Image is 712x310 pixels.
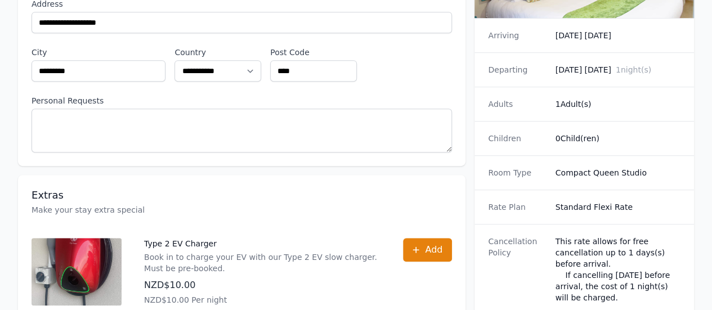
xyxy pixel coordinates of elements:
[144,251,380,274] p: Book in to charge your EV with our Type 2 EV slow charger. Must be pre-booked.
[488,201,546,213] dt: Rate Plan
[32,188,452,202] h3: Extras
[616,65,651,74] span: 1 night(s)
[488,167,546,178] dt: Room Type
[174,47,261,58] label: Country
[556,64,680,75] dd: [DATE] [DATE]
[488,236,546,303] dt: Cancellation Policy
[488,30,546,41] dt: Arriving
[488,64,546,75] dt: Departing
[32,47,165,58] label: City
[556,236,680,303] div: This rate allows for free cancellation up to 1 days(s) before arrival. If cancelling [DATE] befor...
[270,47,357,58] label: Post Code
[488,133,546,144] dt: Children
[488,98,546,110] dt: Adults
[32,95,452,106] label: Personal Requests
[556,98,680,110] dd: 1 Adult(s)
[32,204,452,215] p: Make your stay extra special
[556,167,680,178] dd: Compact Queen Studio
[425,243,442,257] span: Add
[556,30,680,41] dd: [DATE] [DATE]
[556,133,680,144] dd: 0 Child(ren)
[556,201,680,213] dd: Standard Flexi Rate
[144,238,380,249] p: Type 2 EV Charger
[144,278,380,292] p: NZD$10.00
[403,238,452,262] button: Add
[32,238,122,305] img: Type 2 EV Charger
[144,294,380,305] p: NZD$10.00 Per night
